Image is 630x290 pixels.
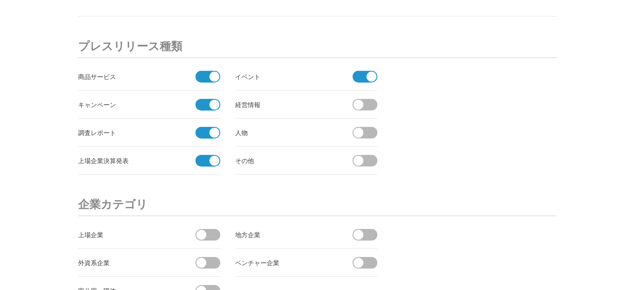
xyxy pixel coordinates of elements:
[235,71,337,82] div: イベント
[78,155,180,166] div: 上場企業決算発表
[78,193,556,216] h3: 企業カテゴリ
[78,35,556,58] h3: プレスリリース種類
[235,257,337,268] div: ベンチャー企業
[78,99,180,110] div: キャンペーン
[78,257,180,268] div: 外資系企業
[235,229,337,240] div: 地方企業
[78,71,180,82] div: 商品サービス
[235,99,337,110] div: 経営情報
[235,127,337,138] div: 人物
[78,229,180,240] div: 上場企業
[78,127,180,138] div: 調査レポート
[235,155,337,166] div: その他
